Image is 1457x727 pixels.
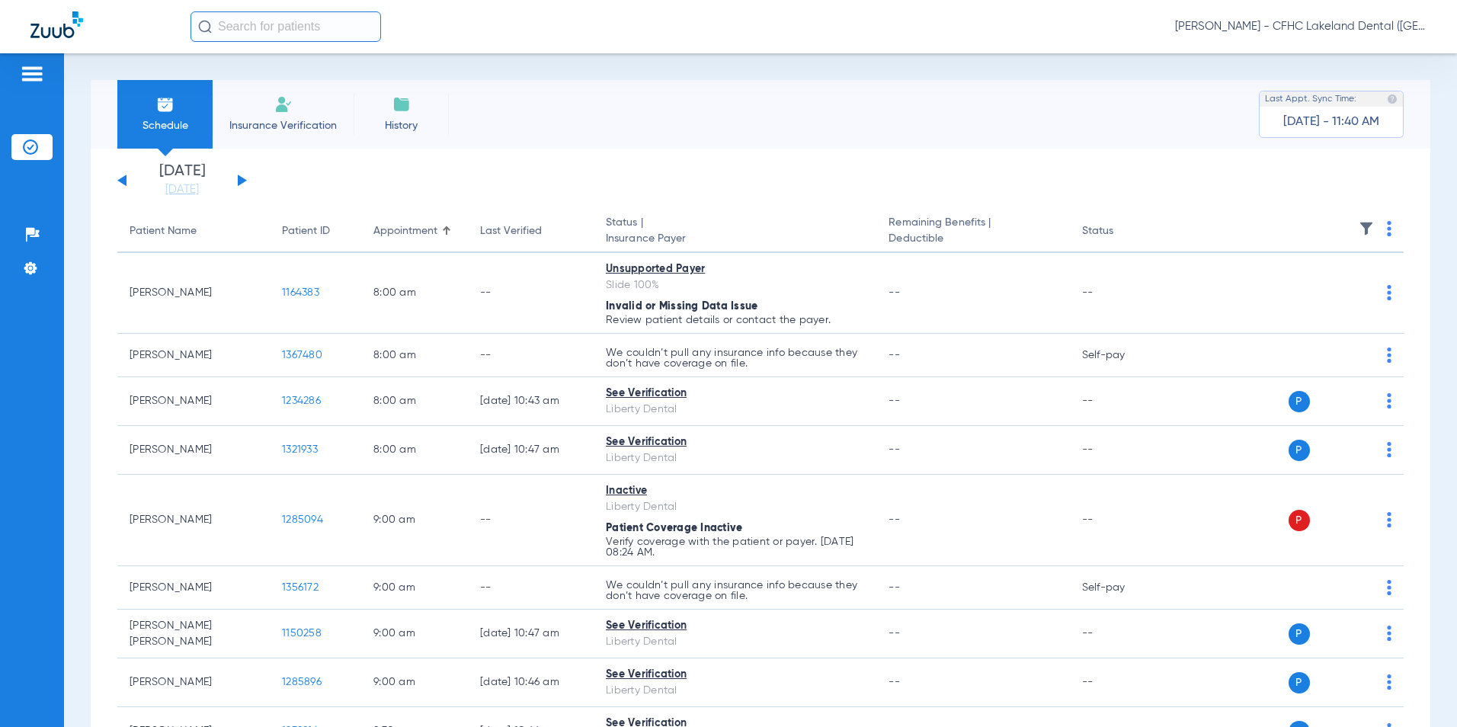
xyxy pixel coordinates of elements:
[282,287,319,298] span: 1164383
[480,223,542,239] div: Last Verified
[889,677,900,687] span: --
[361,377,468,426] td: 8:00 AM
[282,350,322,360] span: 1367480
[361,253,468,334] td: 8:00 AM
[191,11,381,42] input: Search for patients
[606,499,864,515] div: Liberty Dental
[1070,658,1173,707] td: --
[606,618,864,634] div: See Verification
[889,628,900,639] span: --
[606,301,757,312] span: Invalid or Missing Data Issue
[889,287,900,298] span: --
[606,634,864,650] div: Liberty Dental
[117,610,270,658] td: [PERSON_NAME] [PERSON_NAME]
[468,253,594,334] td: --
[468,377,594,426] td: [DATE] 10:43 AM
[365,118,437,133] span: History
[361,658,468,707] td: 9:00 AM
[1070,426,1173,475] td: --
[117,475,270,566] td: [PERSON_NAME]
[606,347,864,369] p: We couldn’t pull any insurance info because they don’t have coverage on file.
[606,386,864,402] div: See Verification
[1387,580,1391,595] img: group-dot-blue.svg
[606,536,864,558] p: Verify coverage with the patient or payer. [DATE] 08:24 AM.
[1289,672,1310,693] span: P
[606,315,864,325] p: Review patient details or contact the payer.
[1387,94,1398,104] img: last sync help info
[373,223,456,239] div: Appointment
[1265,91,1356,107] span: Last Appt. Sync Time:
[468,334,594,377] td: --
[282,223,330,239] div: Patient ID
[606,450,864,466] div: Liberty Dental
[1070,475,1173,566] td: --
[606,667,864,683] div: See Verification
[1387,285,1391,300] img: group-dot-blue.svg
[361,475,468,566] td: 9:00 AM
[606,434,864,450] div: See Verification
[130,223,258,239] div: Patient Name
[1289,510,1310,531] span: P
[361,566,468,610] td: 9:00 AM
[136,164,228,197] li: [DATE]
[606,683,864,699] div: Liberty Dental
[606,277,864,293] div: Slide 100%
[606,523,742,533] span: Patient Coverage Inactive
[282,677,322,687] span: 1285896
[373,223,437,239] div: Appointment
[282,223,349,239] div: Patient ID
[606,402,864,418] div: Liberty Dental
[1387,393,1391,408] img: group-dot-blue.svg
[1070,610,1173,658] td: --
[889,396,900,406] span: --
[392,95,411,114] img: History
[594,210,876,253] th: Status |
[129,118,201,133] span: Schedule
[130,223,197,239] div: Patient Name
[361,610,468,658] td: 9:00 AM
[20,65,44,83] img: hamburger-icon
[1387,442,1391,457] img: group-dot-blue.svg
[468,475,594,566] td: --
[1289,391,1310,412] span: P
[1283,114,1379,130] span: [DATE] - 11:40 AM
[1387,512,1391,527] img: group-dot-blue.svg
[1175,19,1427,34] span: [PERSON_NAME] - CFHC Lakeland Dental ([GEOGRAPHIC_DATA])
[876,210,1069,253] th: Remaining Benefits |
[282,396,321,406] span: 1234286
[361,334,468,377] td: 8:00 AM
[361,426,468,475] td: 8:00 AM
[606,231,864,247] span: Insurance Payer
[156,95,175,114] img: Schedule
[274,95,293,114] img: Manual Insurance Verification
[468,566,594,610] td: --
[1387,347,1391,363] img: group-dot-blue.svg
[1387,221,1391,236] img: group-dot-blue.svg
[468,658,594,707] td: [DATE] 10:46 AM
[136,182,228,197] a: [DATE]
[1070,566,1173,610] td: Self-pay
[224,118,342,133] span: Insurance Verification
[117,426,270,475] td: [PERSON_NAME]
[117,566,270,610] td: [PERSON_NAME]
[1070,334,1173,377] td: Self-pay
[117,334,270,377] td: [PERSON_NAME]
[606,261,864,277] div: Unsupported Payer
[606,483,864,499] div: Inactive
[468,610,594,658] td: [DATE] 10:47 AM
[198,20,212,34] img: Search Icon
[30,11,83,38] img: Zuub Logo
[889,350,900,360] span: --
[480,223,581,239] div: Last Verified
[282,582,319,593] span: 1356172
[889,444,900,455] span: --
[282,444,318,455] span: 1321933
[889,231,1057,247] span: Deductible
[282,514,323,525] span: 1285094
[1381,654,1457,727] iframe: Chat Widget
[282,628,322,639] span: 1150258
[1289,440,1310,461] span: P
[1387,626,1391,641] img: group-dot-blue.svg
[117,377,270,426] td: [PERSON_NAME]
